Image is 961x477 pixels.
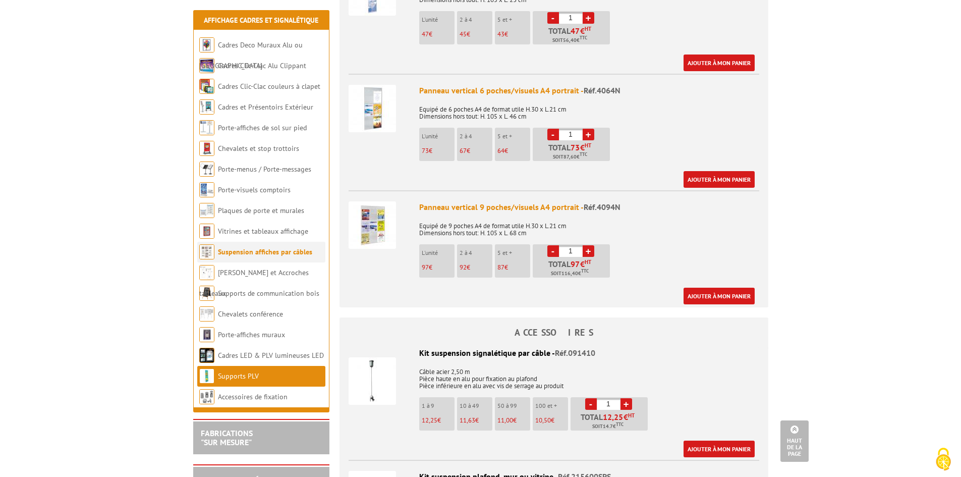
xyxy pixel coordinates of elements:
sup: TTC [581,268,589,274]
img: Porte-visuels comptoirs [199,182,214,197]
p: 2 à 4 [460,16,492,23]
p: € [422,147,455,154]
p: 5 et + [497,133,530,140]
a: Porte-affiches de sol sur pied [218,123,307,132]
p: 5 et + [497,249,530,256]
a: + [583,245,594,257]
p: 2 à 4 [460,249,492,256]
span: Réf.4064N [584,85,620,95]
sup: HT [628,412,635,419]
img: Cadres et Présentoirs Extérieur [199,99,214,115]
h4: ACCESSOIRES [340,328,768,338]
p: Câble acier 2,50 m Pièce haute en alu pour fixation au plafond Pièce inférieure en alu avec vis d... [349,361,759,390]
span: 97 [422,263,429,272]
img: Vitrines et tableaux affichage [199,224,214,239]
span: € [580,27,585,35]
a: Cadres Clic-Clac Alu Clippant [218,61,306,70]
img: Kit suspension signalétique par câble [349,357,396,405]
a: Accessoires de fixation [218,392,288,401]
a: Porte-menus / Porte-messages [218,165,311,174]
a: Plaques de porte et murales [218,206,304,215]
div: Panneau vertical 6 poches/visuels A4 portrait - [419,85,759,96]
p: € [422,31,455,38]
span: 73 [422,146,429,155]
img: Panneau vertical 6 poches/visuels A4 portrait [349,85,396,132]
p: € [422,417,455,424]
span: 12,25 [603,413,624,421]
span: € [580,143,585,151]
p: € [460,264,492,271]
a: [PERSON_NAME] et Accroches tableaux [199,268,309,298]
img: Porte-affiches muraux [199,327,214,342]
span: 43 [497,30,504,38]
p: 50 à 99 [497,402,530,409]
p: Total [535,260,610,278]
sup: TTC [580,35,587,40]
a: Ajouter à mon panier [684,55,755,71]
span: Soit € [551,270,589,278]
p: Total [535,27,610,44]
a: FABRICATIONS"Sur Mesure" [201,428,253,447]
p: L'unité [422,16,455,23]
a: Ajouter à mon panier [684,288,755,304]
a: Suspension affiches par câbles [218,247,312,256]
img: Chevalets et stop trottoirs [199,141,214,156]
img: Porte-menus / Porte-messages [199,162,214,177]
a: Cadres LED & PLV lumineuses LED [218,351,324,360]
span: 45 [460,30,467,38]
span: 67 [460,146,467,155]
span: 56,40 [563,36,577,44]
button: Cookies (fenêtre modale) [926,443,961,477]
sup: HT [585,142,591,149]
a: + [620,398,632,410]
p: € [460,417,492,424]
span: 12,25 [422,416,437,425]
span: € [580,260,585,268]
p: € [422,264,455,271]
span: 11,00 [497,416,513,425]
a: - [547,245,559,257]
span: 64 [497,146,504,155]
img: Cadres Clic-Clac couleurs à clapet [199,79,214,94]
a: Porte-visuels comptoirs [218,185,291,194]
div: Kit suspension signalétique par câble - [349,347,759,359]
p: L'unité [422,249,455,256]
p: € [497,147,530,154]
p: 100 et + [535,402,568,409]
span: 92 [460,263,467,272]
span: Soit € [592,422,624,431]
p: 10 à 49 [460,402,492,409]
span: Soit € [553,153,587,161]
p: Equipé de 6 poches A4 de format utile H.30 x L.21 cm Dimensions hors tout: H. 105 x L. 46 cm [419,99,759,120]
sup: TTC [616,421,624,427]
a: Porte-affiches muraux [218,330,285,339]
a: Haut de la page [780,420,809,462]
p: L'unité [422,133,455,140]
img: Suspension affiches par câbles [199,244,214,259]
p: € [497,417,530,424]
span: 97 [571,260,580,268]
p: Total [573,413,648,431]
a: Affichage Cadres et Signalétique [204,16,318,25]
p: 5 et + [497,16,530,23]
p: Equipé de 9 poches A4 de format utile H.30 x L.21 cm Dimensions hors tout: H. 105 x L. 68 cm [419,216,759,237]
a: - [547,12,559,24]
img: Chevalets conférence [199,306,214,322]
span: 116,40 [561,270,578,278]
a: Vitrines et tableaux affichage [218,227,308,236]
p: € [460,31,492,38]
img: Panneau vertical 9 poches/visuels A4 portrait [349,201,396,249]
p: € [497,264,530,271]
a: Chevalets conférence [218,309,283,319]
span: 73 [571,143,580,151]
p: € [535,417,568,424]
p: € [497,31,530,38]
span: 14.7 [603,422,613,431]
span: 10,50 [535,416,551,425]
div: Panneau vertical 9 poches/visuels A4 portrait - [419,201,759,213]
a: + [583,12,594,24]
img: Accessoires de fixation [199,389,214,404]
a: - [547,129,559,140]
a: + [583,129,594,140]
img: Cadres LED & PLV lumineuses LED [199,348,214,363]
